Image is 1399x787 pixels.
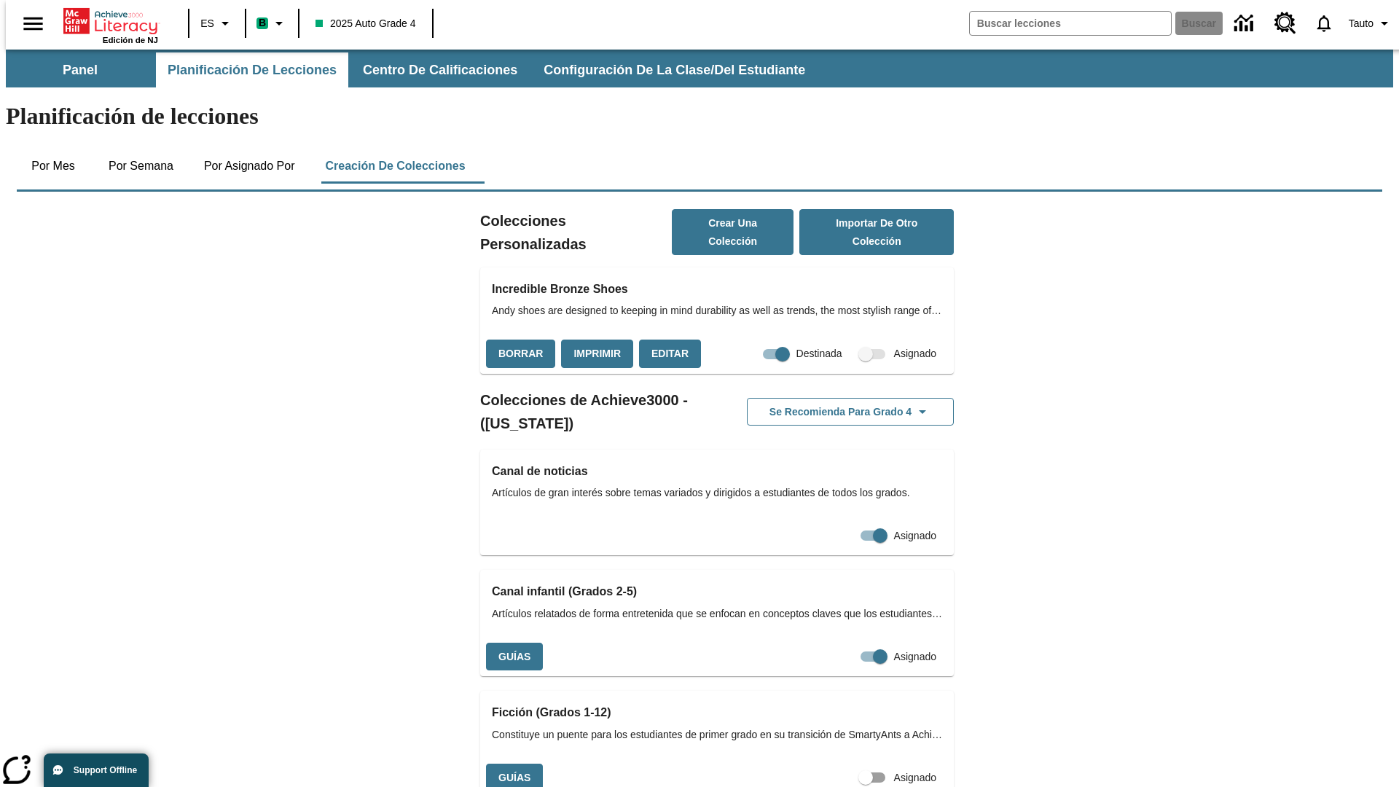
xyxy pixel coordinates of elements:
h3: Canal de noticias [492,461,942,482]
span: 2025 Auto Grade 4 [316,16,416,31]
button: Creación de colecciones [313,149,477,184]
button: Borrar [486,340,555,368]
button: Por mes [17,149,90,184]
span: Asignado [894,346,936,361]
span: Destinada [796,346,842,361]
button: Abrir el menú lateral [12,2,55,45]
h3: Ficción (Grados 1-12) [492,702,942,723]
span: ES [200,16,214,31]
span: Asignado [894,770,936,786]
a: Notificaciones [1305,4,1343,42]
span: Asignado [894,528,936,544]
h2: Colecciones de Achieve3000 - ([US_STATE]) [480,388,717,435]
span: B [259,14,266,32]
h3: Incredible Bronze Shoes [492,279,942,299]
span: Constituye un puente para los estudiantes de primer grado en su transición de SmartyAnts a Achiev... [492,727,942,743]
span: Tauto [1349,16,1373,31]
button: Crear una colección [672,209,794,255]
button: Centro de calificaciones [351,52,529,87]
div: Subbarra de navegación [6,50,1393,87]
button: Boost El color de la clase es verde menta. Cambiar el color de la clase. [251,10,294,36]
span: Artículos relatados de forma entretenida que se enfocan en conceptos claves que los estudiantes a... [492,606,942,622]
span: Andy shoes are designed to keeping in mind durability as well as trends, the most stylish range o... [492,303,942,318]
input: Buscar campo [970,12,1171,35]
button: Perfil/Configuración [1343,10,1399,36]
button: Se recomienda para Grado 4 [747,398,954,426]
span: Artículos de gran interés sobre temas variados y dirigidos a estudiantes de todos los grados. [492,485,942,501]
h1: Planificación de lecciones [6,103,1393,130]
div: Portada [63,5,158,44]
div: Subbarra de navegación [6,52,818,87]
h2: Colecciones Personalizadas [480,209,672,256]
button: Imprimir, Se abrirá en una ventana nueva [561,340,633,368]
button: Panel [7,52,153,87]
button: Por semana [97,149,185,184]
span: Support Offline [74,765,137,775]
button: Planificación de lecciones [156,52,348,87]
span: Edición de NJ [103,36,158,44]
button: Lenguaje: ES, Selecciona un idioma [194,10,240,36]
a: Centro de información [1226,4,1266,44]
span: Asignado [894,649,936,665]
button: Configuración de la clase/del estudiante [532,52,817,87]
button: Support Offline [44,753,149,787]
button: Editar [639,340,701,368]
button: Guías [486,643,543,671]
a: Centro de recursos, Se abrirá en una pestaña nueva. [1266,4,1305,43]
button: Importar de otro Colección [799,209,954,255]
a: Portada [63,7,158,36]
h3: Canal infantil (Grados 2-5) [492,582,942,602]
button: Por asignado por [192,149,307,184]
